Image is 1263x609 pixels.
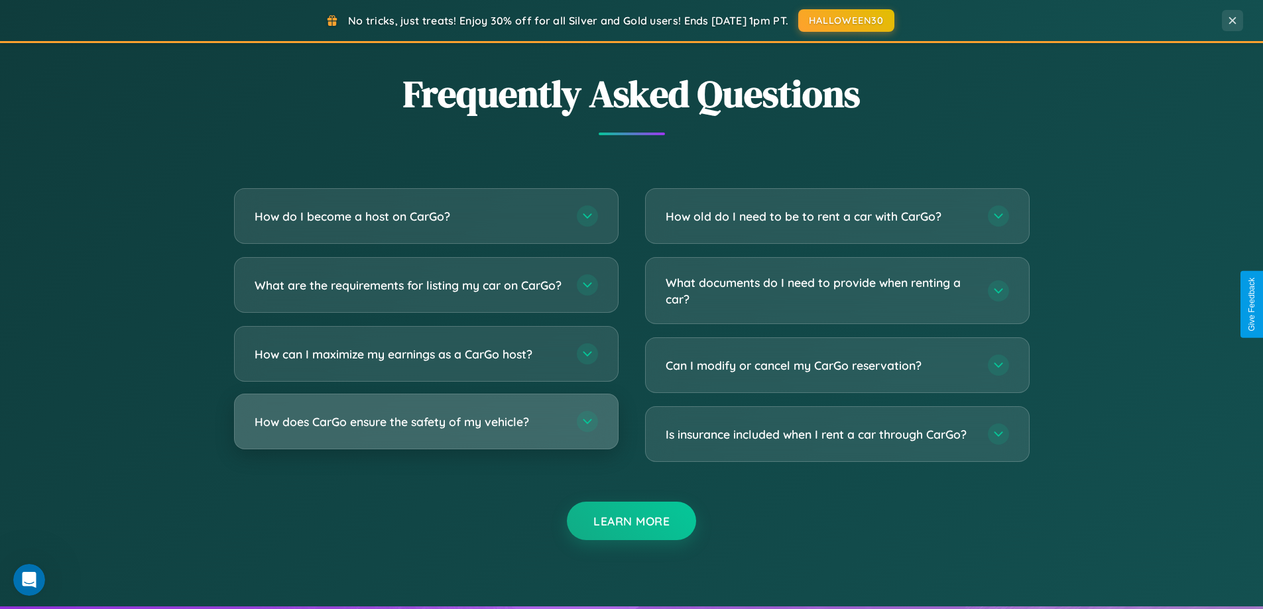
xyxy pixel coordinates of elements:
h3: How does CarGo ensure the safety of my vehicle? [255,414,564,430]
button: Learn More [567,502,696,540]
h3: How old do I need to be to rent a car with CarGo? [666,208,975,225]
h3: Can I modify or cancel my CarGo reservation? [666,357,975,374]
span: No tricks, just treats! Enjoy 30% off for all Silver and Gold users! Ends [DATE] 1pm PT. [348,14,788,27]
iframe: Intercom live chat [13,564,45,596]
h2: Frequently Asked Questions [234,68,1030,119]
h3: How do I become a host on CarGo? [255,208,564,225]
button: HALLOWEEN30 [798,9,894,32]
h3: How can I maximize my earnings as a CarGo host? [255,346,564,362]
h3: Is insurance included when I rent a car through CarGo? [666,426,975,443]
h3: What are the requirements for listing my car on CarGo? [255,277,564,294]
h3: What documents do I need to provide when renting a car? [666,274,975,307]
div: Give Feedback [1247,278,1256,331]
